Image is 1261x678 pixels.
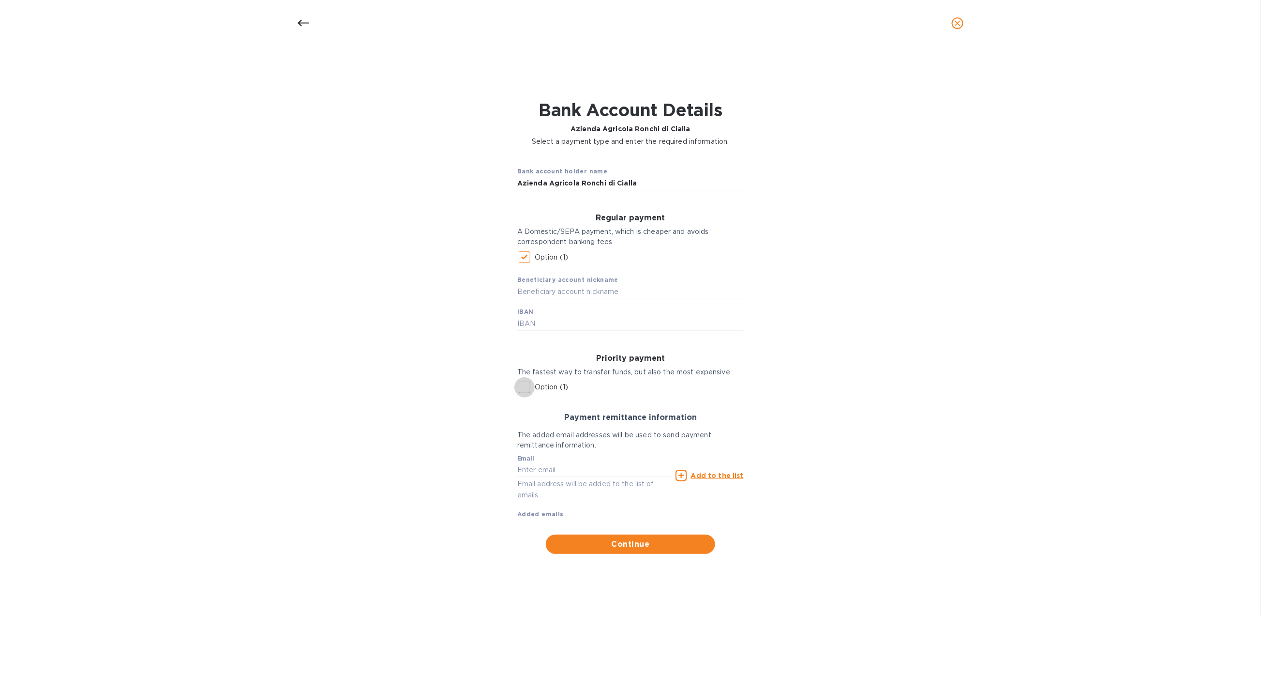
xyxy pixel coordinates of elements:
[535,252,568,262] p: Option (1)
[570,125,690,133] b: Azienda Agricola Ronchi di Cialla
[517,354,744,363] h3: Priority payment
[517,478,672,501] p: Email address will be added to the list of emails
[517,227,744,247] p: A Domestic/SEPA payment, which is cheaper and avoids correspondent banking fees
[517,214,744,223] h3: Regular payment
[554,539,707,550] span: Continue
[535,382,568,392] p: Option (1)
[691,472,744,479] u: Add to the list
[517,285,744,299] input: Beneficiary account nickname
[517,308,534,315] b: IBAN
[517,276,618,283] b: Beneficiary account nickname
[517,413,744,422] h3: Payment remittance information
[532,100,729,120] h1: Bank Account Details
[517,463,672,478] input: Enter email
[517,510,564,518] b: Added emails
[517,168,608,175] b: Bank account holder name
[517,317,744,331] input: IBAN
[517,367,744,377] p: The fastest way to transfer funds, but also the most expensive
[532,137,729,147] p: Select a payment type and enter the required information.
[517,430,744,450] p: The added email addresses will be used to send payment remittance information.
[517,456,534,462] label: Email
[946,12,969,35] button: close
[546,535,715,554] button: Continue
